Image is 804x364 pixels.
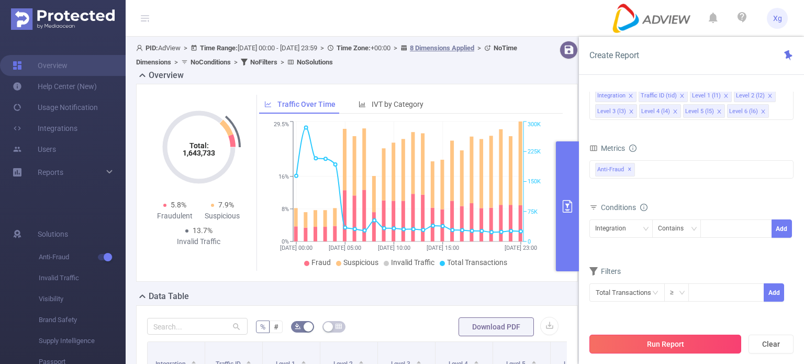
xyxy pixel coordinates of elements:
[38,168,63,177] span: Reports
[274,122,289,128] tspan: 29.5%
[231,58,241,66] span: >
[459,317,534,336] button: Download PDF
[38,224,68,245] span: Solutions
[639,89,688,102] li: Traffic ID (tid)
[727,104,769,118] li: Level 6 (l6)
[734,89,776,102] li: Level 2 (l2)
[250,58,277,66] b: No Filters
[658,220,691,237] div: Contains
[39,330,126,351] span: Supply Intelligence
[597,89,626,103] div: Integration
[749,335,794,354] button: Clear
[151,211,199,222] div: Fraudulent
[39,289,126,310] span: Visibility
[147,318,248,335] input: Search...
[200,44,238,52] b: Time Range:
[629,109,634,115] i: icon: close
[199,211,247,222] div: Suspicious
[358,359,364,362] i: icon: caret-up
[39,268,126,289] span: Invalid Traffic
[149,290,189,303] h2: Data Table
[11,8,115,30] img: Protected Media
[377,245,410,251] tspan: [DATE] 10:00
[278,173,289,180] tspan: 16%
[589,50,639,60] span: Create Report
[343,258,378,267] span: Suspicious
[528,208,538,215] tspan: 75K
[218,201,234,209] span: 7.9%
[39,310,126,330] span: Brand Safety
[39,247,126,268] span: Anti-Fraud
[280,245,312,251] tspan: [DATE] 00:00
[670,284,681,301] div: ≥
[277,100,336,108] span: Traffic Over Time
[717,109,722,115] i: icon: close
[692,89,721,103] div: Level 1 (l1)
[595,104,637,118] li: Level 3 (l3)
[300,359,306,362] i: icon: caret-up
[505,245,537,251] tspan: [DATE] 23:00
[528,122,541,128] tspan: 300K
[683,104,725,118] li: Level 5 (l5)
[764,283,784,302] button: Add
[729,105,758,118] div: Level 6 (l6)
[528,179,541,185] tspan: 150K
[317,44,327,52] span: >
[175,236,222,247] div: Invalid Traffic
[772,219,792,238] button: Add
[372,100,423,108] span: IVT by Category
[643,226,649,233] i: icon: down
[628,163,632,176] span: ✕
[410,44,474,52] u: 8 Dimensions Applied
[531,359,537,362] i: icon: caret-up
[13,97,98,118] a: Usage Notification
[189,141,208,150] tspan: Total:
[264,101,272,108] i: icon: line-chart
[601,203,647,212] span: Conditions
[13,118,77,139] a: Integrations
[191,359,197,362] i: icon: caret-up
[628,93,633,100] i: icon: close
[589,267,621,275] span: Filters
[597,105,626,118] div: Level 3 (l3)
[639,104,681,118] li: Level 4 (l4)
[295,323,301,329] i: icon: bg-colors
[691,226,697,233] i: icon: down
[181,44,191,52] span: >
[391,258,434,267] span: Invalid Traffic
[246,359,252,362] i: icon: caret-up
[136,45,146,51] i: icon: user
[171,58,181,66] span: >
[773,8,782,29] span: Xg
[38,162,63,183] a: Reports
[629,145,636,152] i: icon: info-circle
[679,290,685,297] i: icon: down
[426,245,459,251] tspan: [DATE] 15:00
[191,58,231,66] b: No Conditions
[473,359,479,362] i: icon: caret-up
[767,93,773,100] i: icon: close
[171,201,186,209] span: 5.8%
[640,204,647,211] i: icon: info-circle
[595,220,633,237] div: Integration
[589,335,741,354] button: Run Report
[311,258,331,267] span: Fraud
[277,58,287,66] span: >
[673,109,678,115] i: icon: close
[282,206,289,213] tspan: 8%
[528,238,531,245] tspan: 0
[193,226,213,235] span: 13.7%
[685,105,714,118] div: Level 5 (l5)
[690,89,732,102] li: Level 1 (l1)
[736,89,765,103] div: Level 2 (l2)
[329,245,361,251] tspan: [DATE] 05:00
[337,44,371,52] b: Time Zone:
[359,101,366,108] i: icon: bar-chart
[282,238,289,245] tspan: 0%
[13,55,68,76] a: Overview
[528,148,541,155] tspan: 225K
[595,163,635,177] span: Anti-Fraud
[336,323,342,329] i: icon: table
[641,89,677,103] div: Traffic ID (tid)
[274,323,278,331] span: #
